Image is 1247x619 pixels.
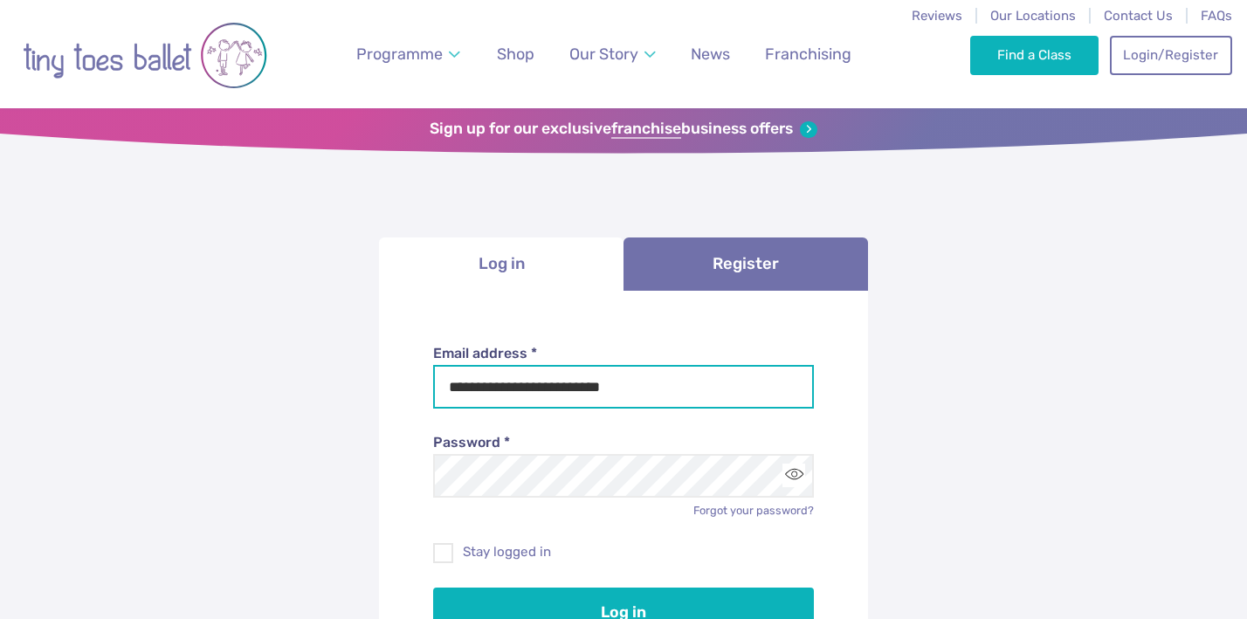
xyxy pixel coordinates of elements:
a: Franchising [757,35,859,74]
a: Find a Class [970,36,1099,74]
a: FAQs [1201,8,1232,24]
a: Forgot your password? [693,504,814,517]
a: Our Locations [990,8,1076,24]
a: Contact Us [1104,8,1173,24]
span: Programme [356,45,443,63]
span: News [691,45,730,63]
label: Stay logged in [433,543,815,561]
a: Reviews [912,8,962,24]
a: Our Story [561,35,665,74]
a: Login/Register [1110,36,1232,74]
label: Email address * [433,344,815,363]
label: Password * [433,433,815,452]
a: Sign up for our exclusivefranchisebusiness offers [430,120,816,139]
span: Shop [497,45,534,63]
span: Franchising [765,45,851,63]
a: News [683,35,738,74]
a: Shop [489,35,542,74]
a: Register [623,237,868,291]
button: Toggle password visibility [782,464,806,487]
img: tiny toes ballet [23,11,267,100]
strong: franchise [611,120,681,139]
a: Programme [348,35,469,74]
span: Our Story [569,45,638,63]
